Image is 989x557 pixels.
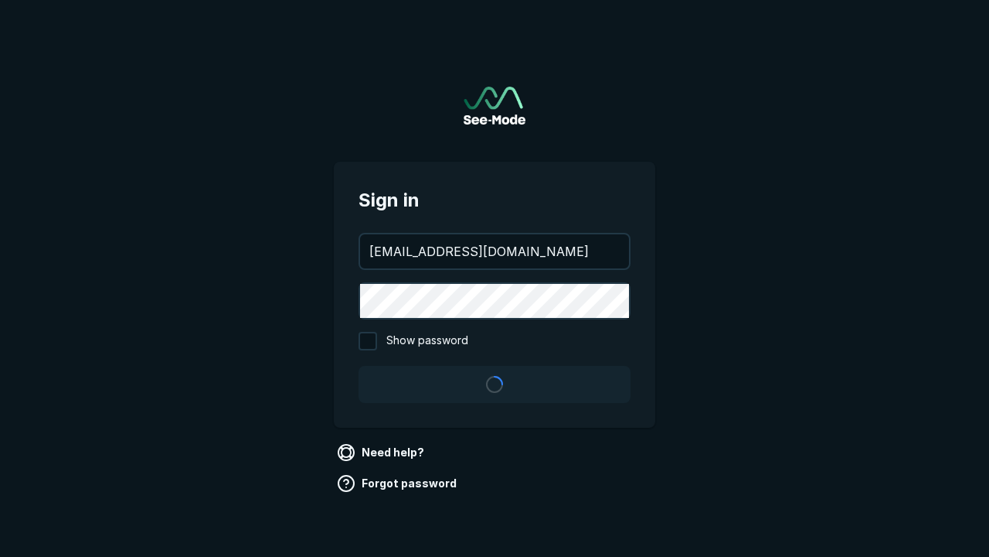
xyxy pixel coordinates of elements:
span: Sign in [359,186,630,214]
a: Need help? [334,440,430,465]
input: your@email.com [360,234,629,268]
a: Go to sign in [464,87,525,125]
span: Show password [386,332,468,350]
a: Forgot password [334,471,463,496]
img: See-Mode Logo [464,87,525,125]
